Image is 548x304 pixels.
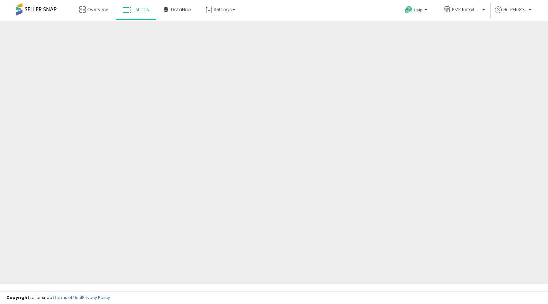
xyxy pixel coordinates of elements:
a: Hi [PERSON_NAME] [495,6,532,21]
span: Help [414,7,423,13]
span: Listings [133,6,149,13]
span: Hi [PERSON_NAME] [503,6,527,13]
a: Help [400,1,434,21]
span: Overview [87,6,108,13]
i: Get Help [405,6,413,14]
span: DataHub [171,6,191,13]
span: PMR Retail USA LLC [452,6,480,13]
